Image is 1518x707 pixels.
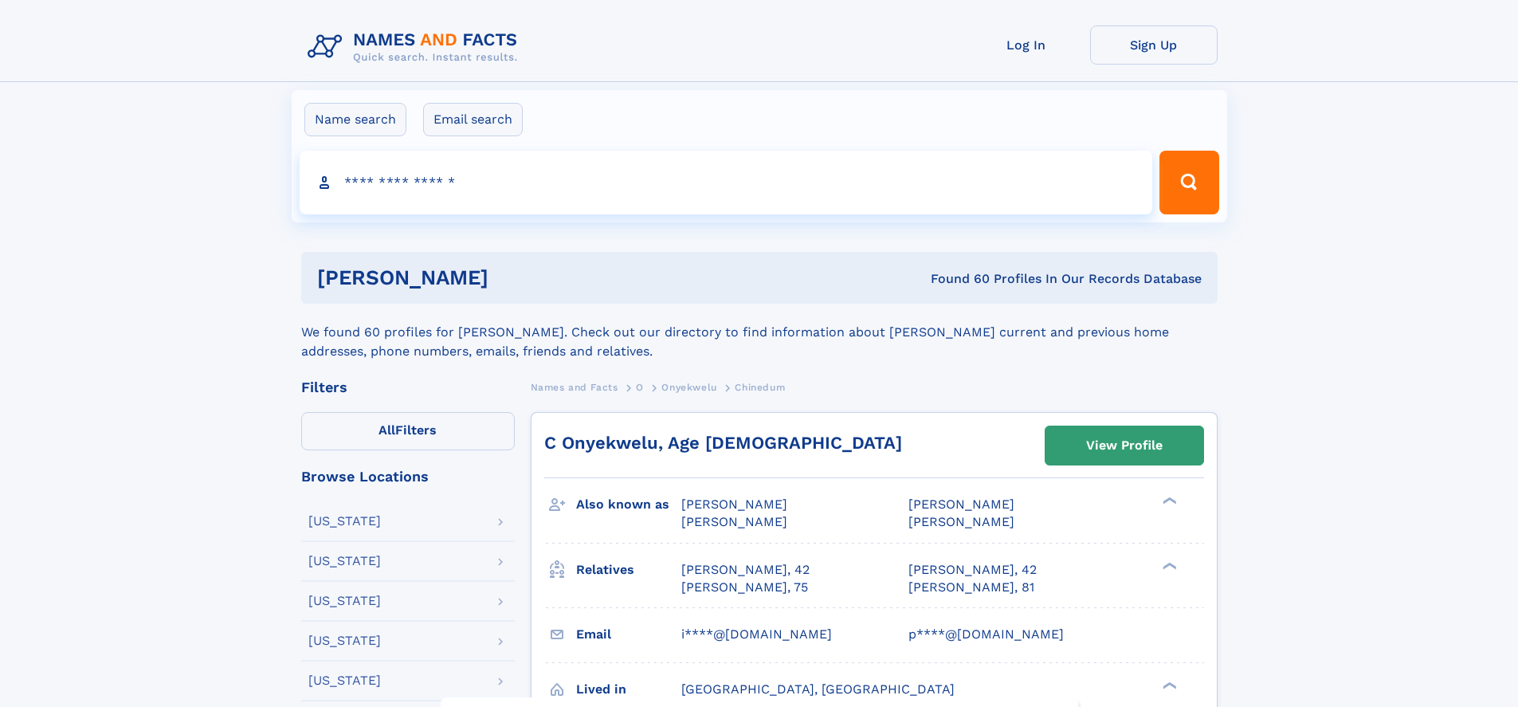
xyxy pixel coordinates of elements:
[300,151,1153,214] input: search input
[304,103,406,136] label: Name search
[661,377,716,397] a: Onyekwelu
[963,26,1090,65] a: Log In
[379,422,395,438] span: All
[681,497,787,512] span: [PERSON_NAME]
[1045,426,1203,465] a: View Profile
[1090,26,1218,65] a: Sign Up
[1159,680,1178,690] div: ❯
[681,514,787,529] span: [PERSON_NAME]
[709,270,1202,288] div: Found 60 Profiles In Our Records Database
[301,26,531,69] img: Logo Names and Facts
[1159,560,1178,571] div: ❯
[576,491,681,518] h3: Also known as
[301,380,515,395] div: Filters
[1159,151,1218,214] button: Search Button
[308,634,381,647] div: [US_STATE]
[908,514,1014,529] span: [PERSON_NAME]
[681,579,808,596] a: [PERSON_NAME], 75
[531,377,618,397] a: Names and Facts
[908,561,1037,579] a: [PERSON_NAME], 42
[423,103,523,136] label: Email search
[681,681,955,697] span: [GEOGRAPHIC_DATA], [GEOGRAPHIC_DATA]
[908,579,1034,596] a: [PERSON_NAME], 81
[1159,496,1178,506] div: ❯
[636,382,644,393] span: O
[576,556,681,583] h3: Relatives
[317,268,710,288] h1: [PERSON_NAME]
[308,555,381,568] div: [US_STATE]
[301,469,515,484] div: Browse Locations
[544,433,902,453] a: C Onyekwelu, Age [DEMOGRAPHIC_DATA]
[735,382,785,393] span: Chinedum
[308,674,381,687] div: [US_STATE]
[681,561,810,579] a: [PERSON_NAME], 42
[576,676,681,703] h3: Lived in
[301,412,515,450] label: Filters
[636,377,644,397] a: O
[301,304,1218,361] div: We found 60 profiles for [PERSON_NAME]. Check out our directory to find information about [PERSON...
[1086,427,1163,464] div: View Profile
[661,382,716,393] span: Onyekwelu
[308,515,381,528] div: [US_STATE]
[576,621,681,648] h3: Email
[908,497,1014,512] span: [PERSON_NAME]
[308,595,381,607] div: [US_STATE]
